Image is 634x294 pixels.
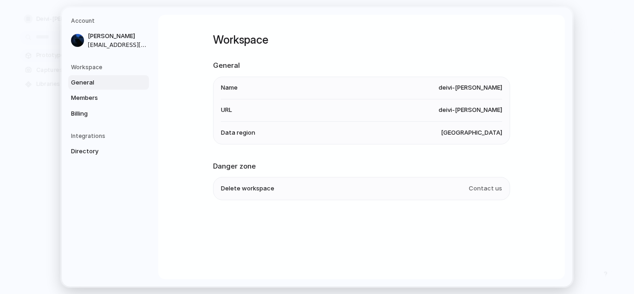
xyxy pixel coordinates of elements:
h2: General [213,60,510,71]
span: General [71,78,130,87]
h5: Account [71,17,149,25]
span: deivi-[PERSON_NAME] [439,83,502,92]
h1: Workspace [213,32,510,48]
span: URL [221,105,232,115]
a: General [68,75,149,90]
h2: Danger zone [213,161,510,171]
span: Members [71,93,130,103]
a: Directory [68,144,149,159]
span: Directory [71,147,130,156]
span: [EMAIL_ADDRESS][DOMAIN_NAME] [88,40,147,49]
a: [PERSON_NAME][EMAIL_ADDRESS][DOMAIN_NAME] [68,29,149,52]
span: Delete workspace [221,184,274,193]
span: Data region [221,128,255,137]
h5: Integrations [71,132,149,140]
span: Name [221,83,238,92]
span: Contact us [469,184,502,193]
h5: Workspace [71,63,149,71]
span: Billing [71,109,130,118]
span: [GEOGRAPHIC_DATA] [441,128,502,137]
span: [PERSON_NAME] [88,32,147,41]
a: Members [68,91,149,105]
span: deivi-[PERSON_NAME] [439,105,502,115]
a: Billing [68,106,149,121]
